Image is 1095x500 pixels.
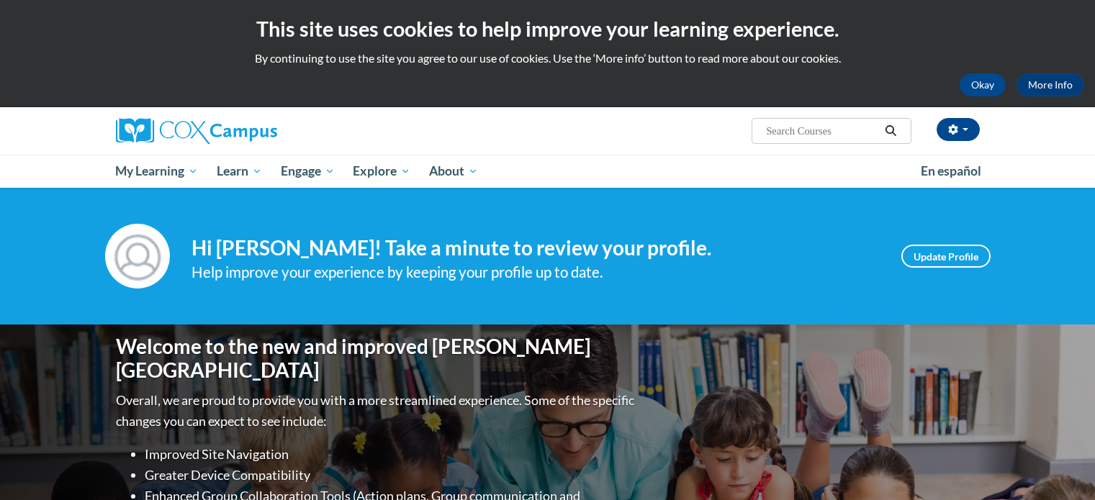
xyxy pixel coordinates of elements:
a: More Info [1017,73,1084,96]
img: Cox Campus [116,118,277,144]
li: Greater Device Compatibility [145,465,638,486]
a: Explore [343,155,420,188]
button: Okay [960,73,1006,96]
span: My Learning [115,163,198,180]
p: Overall, we are proud to provide you with a more streamlined experience. Some of the specific cha... [116,390,638,432]
iframe: Button to launch messaging window [1037,442,1083,488]
a: Engage [271,155,344,188]
div: Help improve your experience by keeping your profile up to date. [191,260,880,284]
span: Engage [281,163,335,180]
a: About [420,155,487,188]
p: By continuing to use the site you agree to our use of cookies. Use the ‘More info’ button to read... [11,50,1084,66]
h2: This site uses cookies to help improve your learning experience. [11,14,1084,43]
img: Profile Image [105,224,170,288]
a: Learn [207,155,271,188]
button: Search [880,122,901,140]
h1: Welcome to the new and improved [PERSON_NAME][GEOGRAPHIC_DATA] [116,335,638,383]
a: Update Profile [901,245,991,268]
div: Main menu [94,155,1001,188]
button: Account Settings [937,118,980,141]
span: Explore [353,163,410,180]
a: My Learning [107,155,208,188]
span: Learn [217,163,262,180]
input: Search Courses [765,122,880,140]
a: En español [911,156,991,186]
span: About [429,163,478,180]
span: En español [921,163,981,178]
a: Cox Campus [116,118,389,144]
li: Improved Site Navigation [145,444,638,465]
h4: Hi [PERSON_NAME]! Take a minute to review your profile. [191,236,880,260]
